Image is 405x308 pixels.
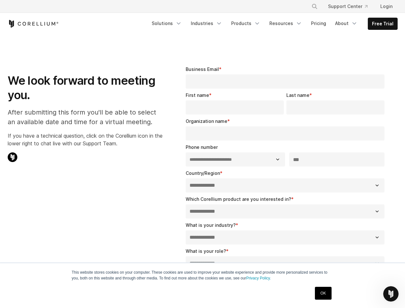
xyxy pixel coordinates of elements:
[286,92,309,98] span: Last name
[186,144,218,150] span: Phone number
[186,222,236,228] span: What is your industry?
[148,18,398,30] div: Navigation Menu
[187,18,226,29] a: Industries
[266,18,306,29] a: Resources
[331,18,361,29] a: About
[246,276,271,280] a: Privacy Policy.
[315,287,331,300] a: OK
[8,73,163,102] h1: We look forward to meeting you.
[304,1,398,12] div: Navigation Menu
[186,118,227,124] span: Organization name
[227,18,264,29] a: Products
[8,20,59,28] a: Corellium Home
[186,196,291,202] span: Which Corellium product are you interested in?
[8,152,17,162] img: Corellium Chat Icon
[323,1,373,12] a: Support Center
[307,18,330,29] a: Pricing
[186,248,226,254] span: What is your role?
[8,132,163,147] p: If you have a technical question, click on the Corellium icon in the lower right to chat live wit...
[375,1,398,12] a: Login
[186,92,209,98] span: First name
[186,66,219,72] span: Business Email
[8,107,163,127] p: After submitting this form you'll be able to select an available date and time for a virtual meet...
[309,1,320,12] button: Search
[72,269,333,281] p: This website stores cookies on your computer. These cookies are used to improve your website expe...
[368,18,397,30] a: Free Trial
[148,18,186,29] a: Solutions
[186,170,220,176] span: Country/Region
[383,286,399,302] iframe: Intercom live chat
